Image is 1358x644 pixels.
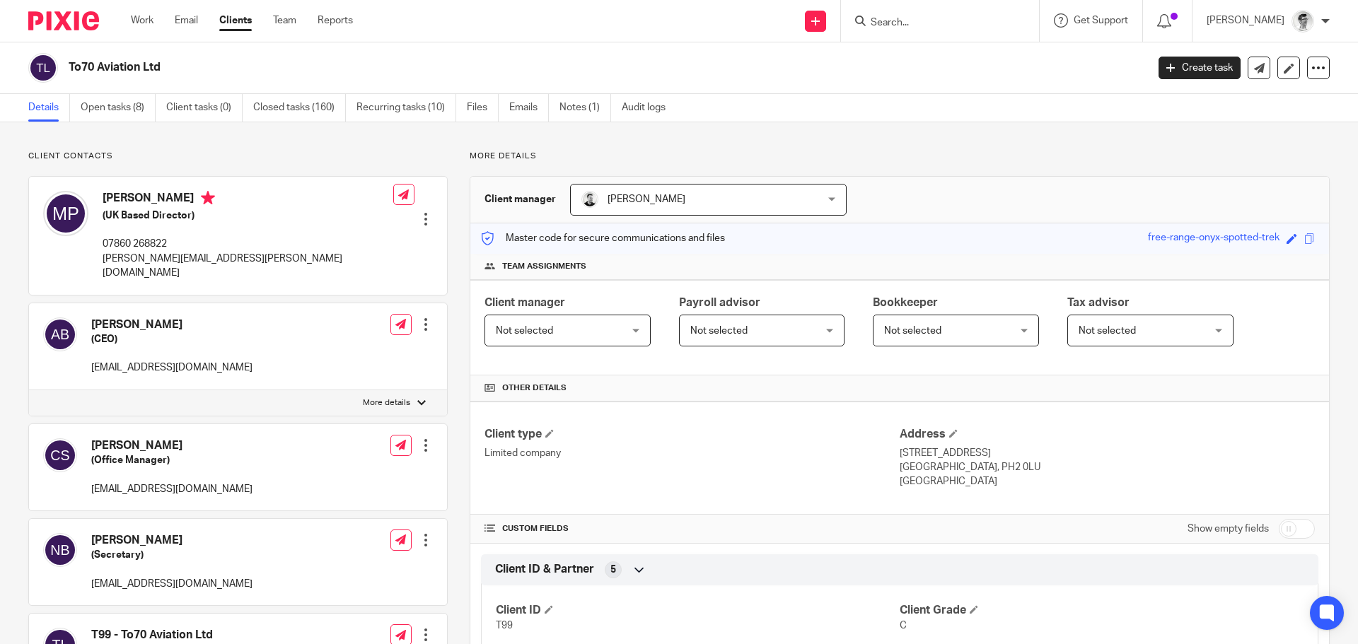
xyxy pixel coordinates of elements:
p: [GEOGRAPHIC_DATA] [900,474,1315,488]
span: Other details [502,382,567,394]
img: Pixie [28,11,99,30]
h3: Client manager [484,192,556,206]
a: Files [467,94,499,122]
h5: (Office Manager) [91,453,253,467]
h4: Address [900,427,1315,442]
h4: [PERSON_NAME] [91,317,253,332]
img: svg%3E [43,317,77,351]
span: C [900,621,907,631]
p: [PERSON_NAME][EMAIL_ADDRESS][PERSON_NAME][DOMAIN_NAME] [103,252,393,281]
h5: (CEO) [91,332,253,346]
p: [GEOGRAPHIC_DATA], PH2 0LU [900,460,1315,474]
h4: Client ID [496,603,900,618]
a: Audit logs [622,94,676,122]
a: Create task [1159,57,1241,79]
h5: (Secretary) [91,548,253,562]
span: [PERSON_NAME] [608,194,685,204]
img: svg%3E [28,53,58,83]
p: Master code for secure communications and files [481,231,725,245]
a: Team [273,13,296,28]
span: Not selected [496,326,553,336]
span: Client manager [484,297,565,308]
span: Not selected [1079,326,1136,336]
span: T99 [496,621,513,631]
i: Primary [201,191,215,205]
p: [STREET_ADDRESS] [900,446,1315,460]
span: Not selected [690,326,748,336]
img: svg%3E [43,191,88,236]
a: Notes (1) [559,94,611,122]
p: [PERSON_NAME] [1207,13,1284,28]
h4: [PERSON_NAME] [91,533,253,548]
a: Client tasks (0) [166,94,243,122]
p: [EMAIL_ADDRESS][DOMAIN_NAME] [91,361,253,375]
a: Work [131,13,153,28]
h5: (UK Based Director) [103,209,393,223]
img: Dave_2025.jpg [581,191,598,208]
h4: [PERSON_NAME] [91,438,253,453]
p: [EMAIL_ADDRESS][DOMAIN_NAME] [91,577,253,591]
a: Email [175,13,198,28]
p: [EMAIL_ADDRESS][DOMAIN_NAME] [91,482,253,496]
span: Tax advisor [1067,297,1130,308]
a: Clients [219,13,252,28]
input: Search [869,17,997,30]
img: svg%3E [43,533,77,567]
h4: Client type [484,427,900,442]
span: Bookkeeper [873,297,938,308]
span: Client ID & Partner [495,562,594,577]
h2: To70 Aviation Ltd [69,60,924,75]
h4: T99 - To70 Aviation Ltd [91,628,213,643]
img: svg%3E [43,438,77,472]
h4: CUSTOM FIELDS [484,523,900,534]
img: Adam_2025.jpg [1292,10,1314,33]
h4: Client Grade [900,603,1304,618]
label: Show empty fields [1188,522,1269,536]
p: 07860 268822 [103,237,393,251]
span: Not selected [884,326,941,336]
a: Emails [509,94,549,122]
a: Recurring tasks (10) [356,94,456,122]
p: More details [470,151,1330,162]
span: Team assignments [502,261,586,272]
p: Client contacts [28,151,448,162]
div: free-range-onyx-spotted-trek [1148,230,1279,247]
a: Open tasks (8) [81,94,156,122]
a: Details [28,94,70,122]
a: Closed tasks (160) [253,94,346,122]
span: Get Support [1074,16,1128,25]
p: More details [363,397,410,409]
span: 5 [610,563,616,577]
h4: [PERSON_NAME] [103,191,393,209]
span: Payroll advisor [679,297,760,308]
a: Reports [318,13,353,28]
p: Limited company [484,446,900,460]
